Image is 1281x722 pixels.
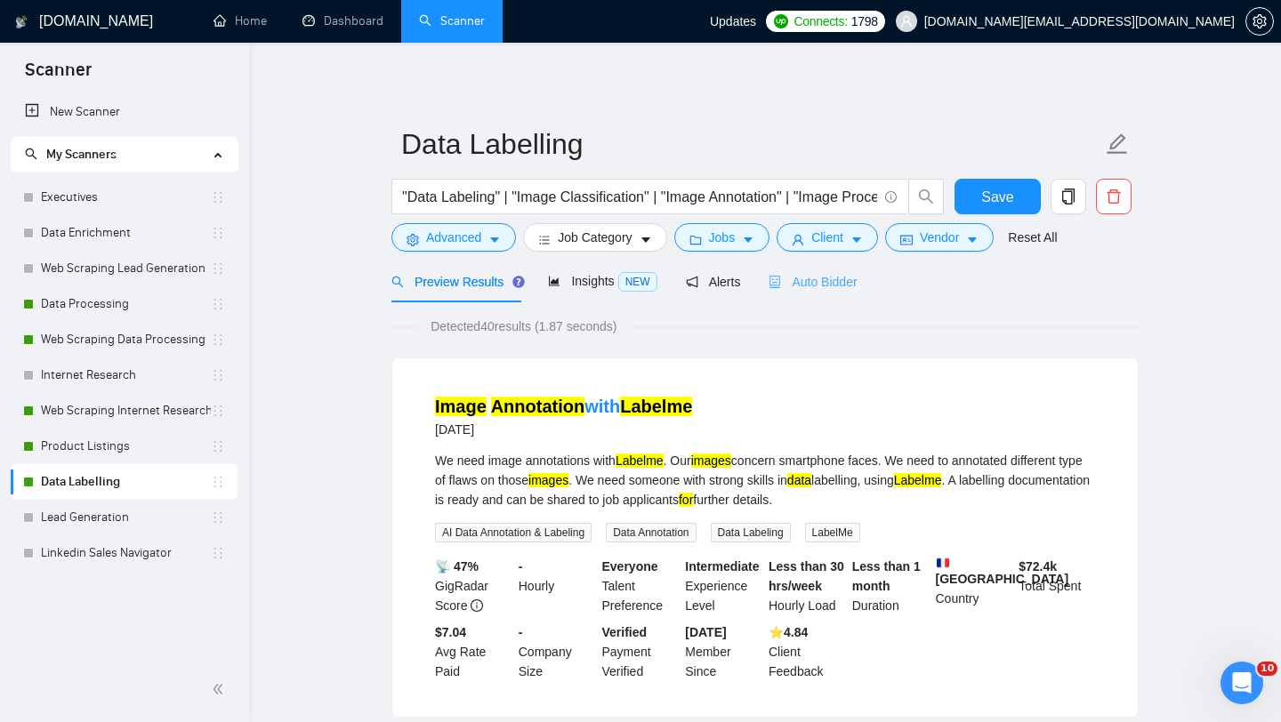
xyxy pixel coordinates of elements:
[908,179,944,214] button: search
[937,557,949,569] img: 🇫🇷
[1246,14,1273,28] span: setting
[11,322,238,357] li: Web Scraping Data Processing
[620,397,692,416] mark: Labelme
[11,251,238,286] li: Web Scraping Lead Generation
[674,223,770,252] button: folderJobscaret-down
[1015,557,1099,615] div: Total Spent
[46,147,117,162] span: My Scanners
[25,147,117,162] span: My Scanners
[41,286,211,322] a: Data Processing
[431,557,515,615] div: GigRadar Score
[805,523,860,542] span: LabelMe
[15,8,28,36] img: logo
[213,13,267,28] a: homeHome
[25,94,223,130] a: New Scanner
[640,233,652,246] span: caret-down
[685,559,759,574] b: Intermediate
[25,148,37,160] span: search
[491,397,585,416] mark: Annotation
[11,393,238,429] li: Web Scraping Internet Research
[11,57,106,94] span: Scanner
[1245,7,1274,36] button: setting
[212,680,230,698] span: double-left
[407,233,419,246] span: setting
[849,557,932,615] div: Duration
[742,233,754,246] span: caret-down
[1019,559,1057,574] b: $ 72.4k
[1257,662,1277,676] span: 10
[211,261,225,276] span: holder
[211,190,225,205] span: holder
[1008,228,1057,247] a: Reset All
[769,559,844,593] b: Less than 30 hrs/week
[435,559,479,574] b: 📡 47%
[787,473,811,487] mark: data
[41,500,211,535] a: Lead Generation
[686,276,698,288] span: notification
[41,322,211,357] a: Web Scraping Data Processing
[851,12,878,31] span: 1798
[765,557,849,615] div: Hourly Load
[709,228,736,247] span: Jobs
[11,357,238,393] li: Internet Research
[616,453,664,468] mark: Labelme
[932,557,1016,615] div: Country
[211,404,225,418] span: holder
[211,439,225,453] span: holder
[211,546,225,560] span: holder
[41,180,211,215] a: Executives
[1106,132,1129,156] span: edit
[936,557,1069,586] b: [GEOGRAPHIC_DATA]
[435,397,692,416] a: Image AnnotationwithLabelme
[792,233,804,246] span: user
[920,228,959,247] span: Vendor
[302,13,383,28] a: dashboardDashboard
[41,393,211,429] a: Web Scraping Internet Research
[211,368,225,382] span: holder
[774,14,788,28] img: upwork-logo.png
[435,625,466,639] b: $7.04
[211,510,225,525] span: holder
[685,625,726,639] b: [DATE]
[711,523,791,542] span: Data Labeling
[710,14,756,28] span: Updates
[686,275,741,289] span: Alerts
[41,429,211,464] a: Product Listings
[401,122,1102,166] input: Scanner name...
[11,94,238,130] li: New Scanner
[811,228,843,247] span: Client
[11,429,238,464] li: Product Listings
[599,622,682,681] div: Payment Verified
[471,599,483,612] span: info-circle
[391,223,516,252] button: settingAdvancedcaret-down
[211,297,225,311] span: holder
[618,272,657,292] span: NEW
[519,625,523,639] b: -
[435,419,692,440] div: [DATE]
[885,191,897,203] span: info-circle
[679,493,693,507] mark: for
[689,233,702,246] span: folder
[11,180,238,215] li: Executives
[488,233,501,246] span: caret-down
[511,274,527,290] div: Tooltip anchor
[548,275,560,287] span: area-chart
[777,223,878,252] button: userClientcaret-down
[558,228,632,247] span: Job Category
[606,523,696,542] span: Data Annotation
[538,233,551,246] span: bars
[426,228,481,247] span: Advanced
[602,559,658,574] b: Everyone
[1051,189,1085,205] span: copy
[11,215,238,251] li: Data Enrichment
[515,557,599,615] div: Hourly
[435,397,487,416] mark: Image
[391,275,520,289] span: Preview Results
[966,233,979,246] span: caret-down
[850,233,863,246] span: caret-down
[41,535,211,571] a: Linkedin Sales Navigator
[955,179,1041,214] button: Save
[515,622,599,681] div: Company Size
[211,475,225,489] span: holder
[41,215,211,251] a: Data Enrichment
